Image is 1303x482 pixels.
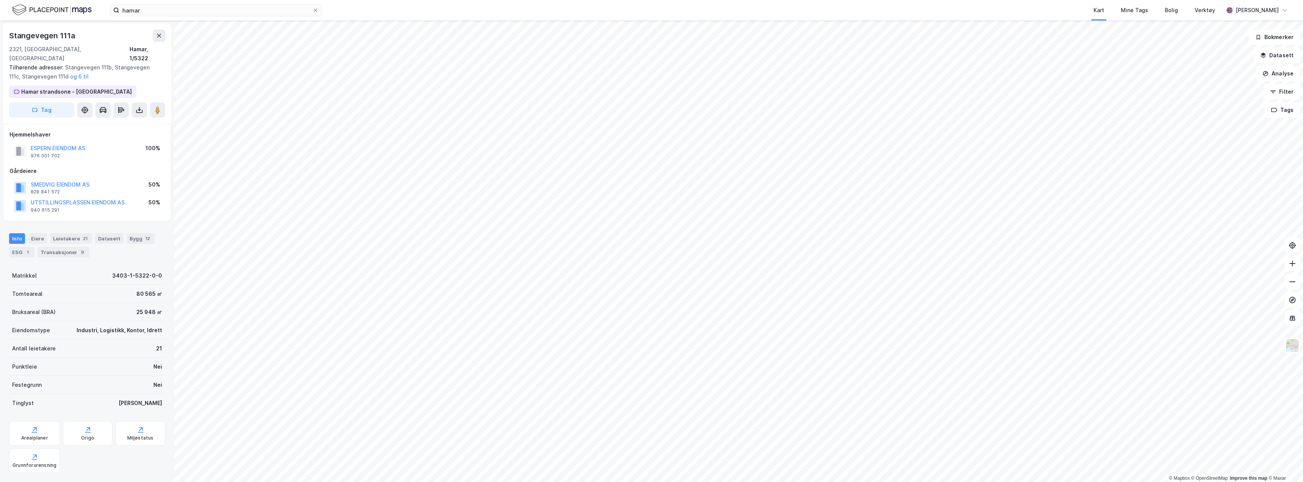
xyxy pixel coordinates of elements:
[9,102,74,118] button: Tag
[12,380,42,389] div: Festegrunn
[119,5,312,16] input: Søk på adresse, matrikkel, gårdeiere, leietakere eller personer
[1256,66,1300,81] button: Analyse
[12,271,37,280] div: Matrikkel
[136,289,162,298] div: 80 565 ㎡
[79,248,86,256] div: 9
[1094,6,1104,15] div: Kart
[31,189,60,195] div: 828 841 572
[144,235,152,242] div: 12
[1265,102,1300,118] button: Tags
[156,344,162,353] div: 21
[1121,6,1148,15] div: Mine Tags
[12,326,50,335] div: Eiendomstype
[119,399,162,408] div: [PERSON_NAME]
[153,362,162,371] div: Nei
[12,289,42,298] div: Tomteareal
[1169,476,1190,481] a: Mapbox
[12,3,92,17] img: logo.f888ab2527a4732fd821a326f86c7f29.svg
[12,399,34,408] div: Tinglyst
[112,271,162,280] div: 3403-1-5322-0-0
[9,130,165,139] div: Hjemmelshaver
[12,462,56,468] div: Grunnforurensning
[148,198,160,207] div: 50%
[95,233,123,244] div: Datasett
[148,180,160,189] div: 50%
[127,435,154,441] div: Miljøstatus
[31,207,59,213] div: 940 615 291
[21,87,132,96] div: Hamar strandsone - [GEOGRAPHIC_DATA]
[12,362,37,371] div: Punktleie
[81,435,94,441] div: Origo
[9,45,130,63] div: 2321, [GEOGRAPHIC_DATA], [GEOGRAPHIC_DATA]
[1265,446,1303,482] div: Kontrollprogram for chat
[145,144,160,153] div: 100%
[1285,338,1300,353] img: Z
[9,233,25,244] div: Info
[81,235,89,242] div: 21
[136,308,162,317] div: 25 948 ㎡
[1264,84,1300,99] button: Filter
[1254,48,1300,63] button: Datasett
[153,380,162,389] div: Nei
[24,248,31,256] div: 1
[37,247,89,257] div: Transaksjoner
[9,166,165,176] div: Gårdeiere
[1249,30,1300,45] button: Bokmerker
[1191,476,1228,481] a: OpenStreetMap
[9,64,65,71] span: Tilhørende adresser:
[77,326,162,335] div: Industri, Logistikk, Kontor, Idrett
[1265,446,1303,482] iframe: Chat Widget
[28,233,47,244] div: Eiere
[21,435,48,441] div: Arealplaner
[127,233,155,244] div: Bygg
[130,45,165,63] div: Hamar, 1/5322
[1165,6,1178,15] div: Bolig
[1236,6,1279,15] div: [PERSON_NAME]
[12,308,56,317] div: Bruksareal (BRA)
[1230,476,1267,481] a: Improve this map
[50,233,92,244] div: Leietakere
[9,63,159,81] div: Stangevegen 111b, Stangevegen 111c, Stangevegen 111d
[9,247,34,257] div: ESG
[1195,6,1215,15] div: Verktøy
[9,30,77,42] div: Stangevegen 111a
[12,344,56,353] div: Antall leietakere
[31,153,60,159] div: 976 001 702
